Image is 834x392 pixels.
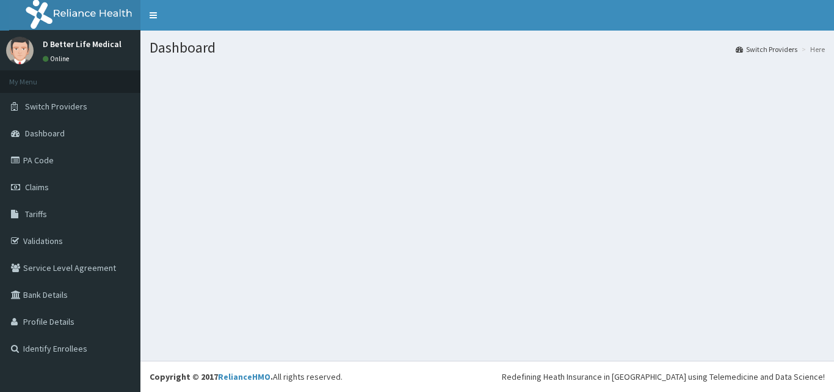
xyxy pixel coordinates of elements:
[736,44,797,54] a: Switch Providers
[218,371,270,382] a: RelianceHMO
[502,371,825,383] div: Redefining Heath Insurance in [GEOGRAPHIC_DATA] using Telemedicine and Data Science!
[43,40,121,48] p: D Better Life Medical
[25,101,87,112] span: Switch Providers
[150,371,273,382] strong: Copyright © 2017 .
[799,44,825,54] li: Here
[150,40,825,56] h1: Dashboard
[25,128,65,139] span: Dashboard
[25,209,47,220] span: Tariffs
[43,54,72,63] a: Online
[140,361,834,392] footer: All rights reserved.
[6,37,34,64] img: User Image
[25,182,49,193] span: Claims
